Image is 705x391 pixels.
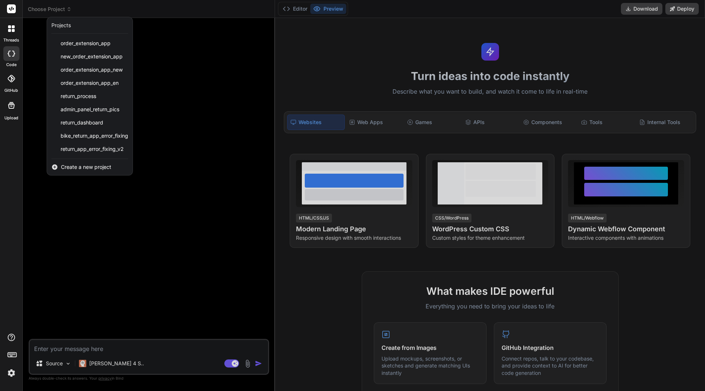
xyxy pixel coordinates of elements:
[4,115,18,121] label: Upload
[61,119,103,126] span: return_dashboard
[61,40,111,47] span: order_extension_app
[51,22,71,29] div: Projects
[6,62,17,68] label: code
[4,87,18,94] label: GitHub
[61,106,119,113] span: admin_panel_return_pics
[61,53,123,60] span: new_order_extension_app
[61,93,96,100] span: return_process
[61,145,124,153] span: return_app_error_fixing_v2
[61,132,128,140] span: bike_return_app_error_fixing
[61,163,111,171] span: Create a new project
[3,37,19,43] label: threads
[61,79,119,87] span: order_extension_app_en
[5,367,18,379] img: settings
[61,66,123,73] span: order_extension_app_new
